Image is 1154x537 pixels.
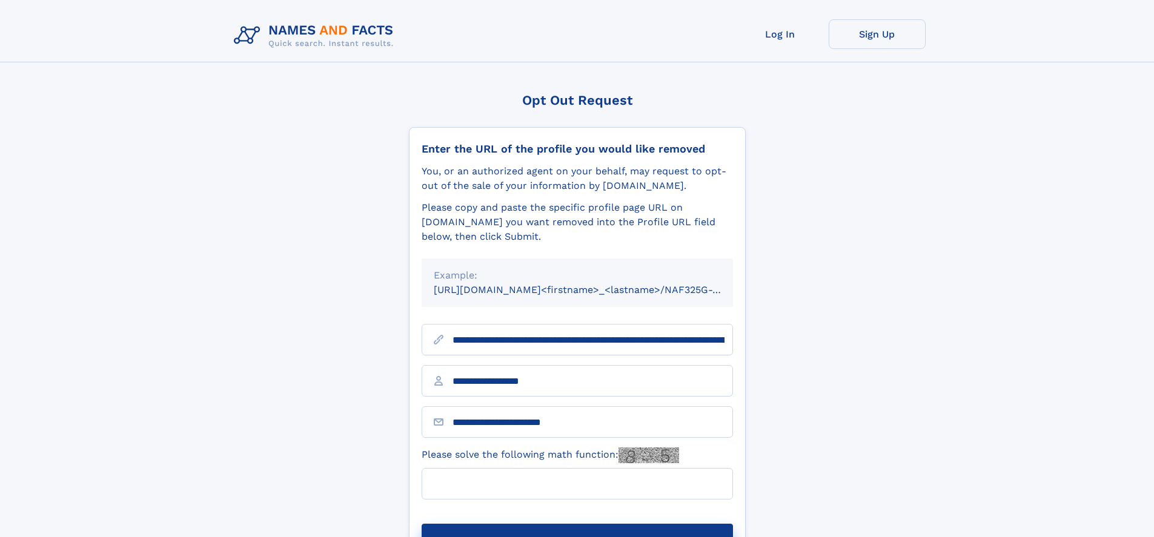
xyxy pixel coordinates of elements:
div: Opt Out Request [409,93,746,108]
img: Logo Names and Facts [229,19,403,52]
div: You, or an authorized agent on your behalf, may request to opt-out of the sale of your informatio... [422,164,733,193]
div: Example: [434,268,721,283]
small: [URL][DOMAIN_NAME]<firstname>_<lastname>/NAF325G-xxxxxxxx [434,284,756,295]
label: Please solve the following math function: [422,447,679,463]
div: Please copy and paste the specific profile page URL on [DOMAIN_NAME] you want removed into the Pr... [422,200,733,244]
a: Log In [732,19,829,49]
a: Sign Up [829,19,926,49]
div: Enter the URL of the profile you would like removed [422,142,733,156]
